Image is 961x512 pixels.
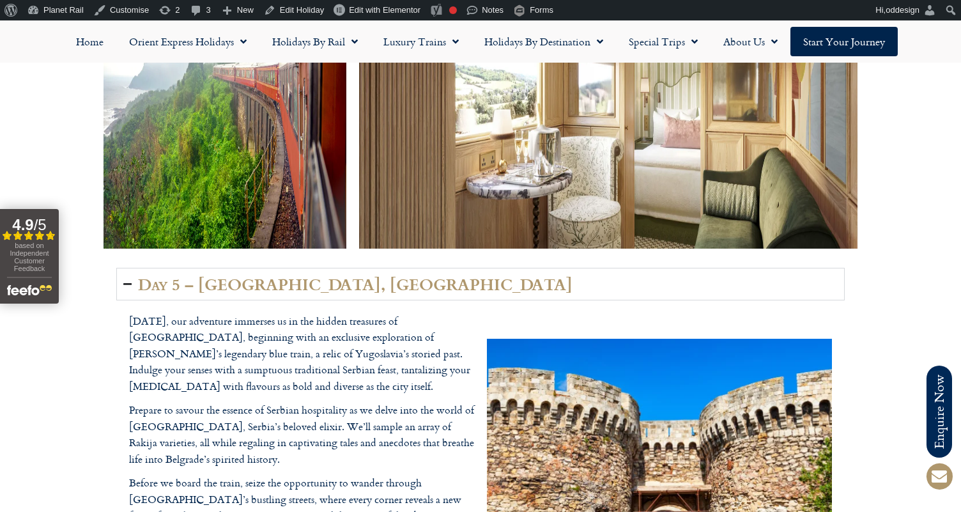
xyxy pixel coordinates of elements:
a: Special Trips [616,27,711,56]
a: Luxury Trains [371,27,472,56]
a: Holidays by Rail [259,27,371,56]
div: Focus keyphrase not set [449,6,457,14]
a: Home [63,27,116,56]
a: About Us [711,27,790,56]
summary: Day 5 – [GEOGRAPHIC_DATA], [GEOGRAPHIC_DATA] [116,268,845,300]
nav: Menu [6,27,955,56]
span: oddesign [886,5,919,15]
p: Prepare to savour the essence of Serbian hospitality as we delve into the world of [GEOGRAPHIC_DA... [129,402,474,467]
p: [DATE], our adventure immerses us in the hidden treasures of [GEOGRAPHIC_DATA], beginning with an... [129,313,474,395]
a: Holidays by Destination [472,27,616,56]
h2: Day 5 – [GEOGRAPHIC_DATA], [GEOGRAPHIC_DATA] [138,275,573,293]
a: Orient Express Holidays [116,27,259,56]
span: Edit with Elementor [349,5,420,15]
a: Start your Journey [790,27,898,56]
